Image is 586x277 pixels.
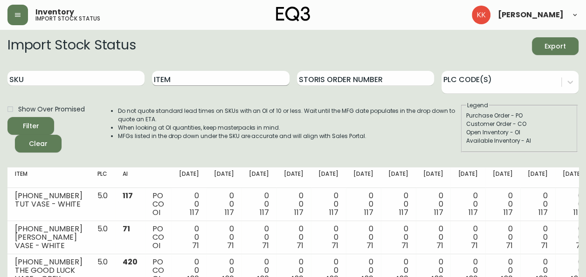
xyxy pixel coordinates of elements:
div: Customer Order - CO [466,120,572,128]
div: 0 0 [179,192,199,217]
button: Export [532,37,579,55]
div: 0 0 [563,225,583,250]
div: 0 0 [353,192,373,217]
th: [DATE] [311,167,346,188]
div: 0 0 [318,225,338,250]
span: 117 [294,207,303,218]
span: 71 [575,240,582,251]
span: 117 [190,207,199,218]
img: logo [276,7,310,21]
div: 0 0 [388,225,408,250]
div: 0 0 [249,192,269,217]
span: 117 [123,190,133,201]
span: 117 [329,207,338,218]
div: 0 0 [283,192,303,217]
span: OI [152,207,160,218]
div: 0 0 [388,192,408,217]
span: 71 [296,240,303,251]
li: When looking at OI quantities, keep masterpacks in mind. [118,124,460,132]
div: [PHONE_NUMBER] [15,192,82,200]
span: 71 [331,240,338,251]
span: 117 [538,207,548,218]
th: Item [7,167,90,188]
th: [DATE] [207,167,241,188]
th: [DATE] [520,167,555,188]
th: [DATE] [381,167,416,188]
span: [PERSON_NAME] [498,11,564,19]
td: 5.0 [90,188,115,221]
div: 0 0 [214,192,234,217]
legend: Legend [466,101,489,110]
div: PO CO [152,225,164,250]
span: 71 [192,240,199,251]
li: MFGs listed in the drop down under the SKU are accurate and will align with Sales Portal. [118,132,460,140]
div: 0 0 [353,225,373,250]
div: 0 0 [563,192,583,217]
div: Open Inventory - OI [466,128,572,137]
th: AI [115,167,145,188]
div: 0 0 [458,225,478,250]
span: 117 [364,207,373,218]
div: 0 0 [493,225,513,250]
div: [PHONE_NUMBER] [15,225,82,233]
span: 420 [123,256,138,267]
span: 71 [506,240,513,251]
span: 117 [225,207,234,218]
span: Show Over Promised [18,104,85,114]
div: Purchase Order - PO [466,111,572,120]
span: 71 [262,240,269,251]
div: 0 0 [528,225,548,250]
h5: import stock status [35,16,100,21]
th: [DATE] [346,167,381,188]
th: [DATE] [416,167,451,188]
span: 117 [260,207,269,218]
span: 117 [399,207,408,218]
div: Available Inventory - AI [466,137,572,145]
h2: Import Stock Status [7,37,136,55]
div: PO CO [152,192,164,217]
span: 71 [436,240,443,251]
div: 0 0 [283,225,303,250]
span: 117 [573,207,582,218]
li: Do not quote standard lead times on SKUs with an OI of 10 or less. Wait until the MFG date popula... [118,107,460,124]
th: [DATE] [450,167,485,188]
span: 117 [434,207,443,218]
img: b8dbcfffdcfee2b8a086673f95cad94a [472,6,490,24]
div: 0 0 [423,192,443,217]
div: 0 0 [528,192,548,217]
span: 117 [469,207,478,218]
div: 0 0 [458,192,478,217]
span: 71 [401,240,408,251]
span: 71 [366,240,373,251]
span: Clear [22,138,54,150]
td: 5.0 [90,221,115,254]
th: [DATE] [172,167,207,188]
div: TUT VASE - WHITE [15,200,82,208]
span: 71 [227,240,234,251]
span: 117 [503,207,513,218]
div: 0 0 [423,225,443,250]
span: OI [152,240,160,251]
th: [DATE] [485,167,520,188]
th: [DATE] [241,167,276,188]
span: 71 [541,240,548,251]
div: 0 0 [179,225,199,250]
span: Inventory [35,8,74,16]
div: 0 0 [249,225,269,250]
span: 71 [471,240,478,251]
div: 0 0 [493,192,513,217]
button: Clear [15,135,62,152]
th: PLC [90,167,115,188]
div: [PHONE_NUMBER] [15,258,82,266]
div: 0 0 [318,192,338,217]
button: Filter [7,117,54,135]
div: 0 0 [214,225,234,250]
div: [PERSON_NAME] VASE - WHITE [15,233,82,250]
th: [DATE] [276,167,311,188]
span: Export [539,41,571,52]
span: 71 [123,223,130,234]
